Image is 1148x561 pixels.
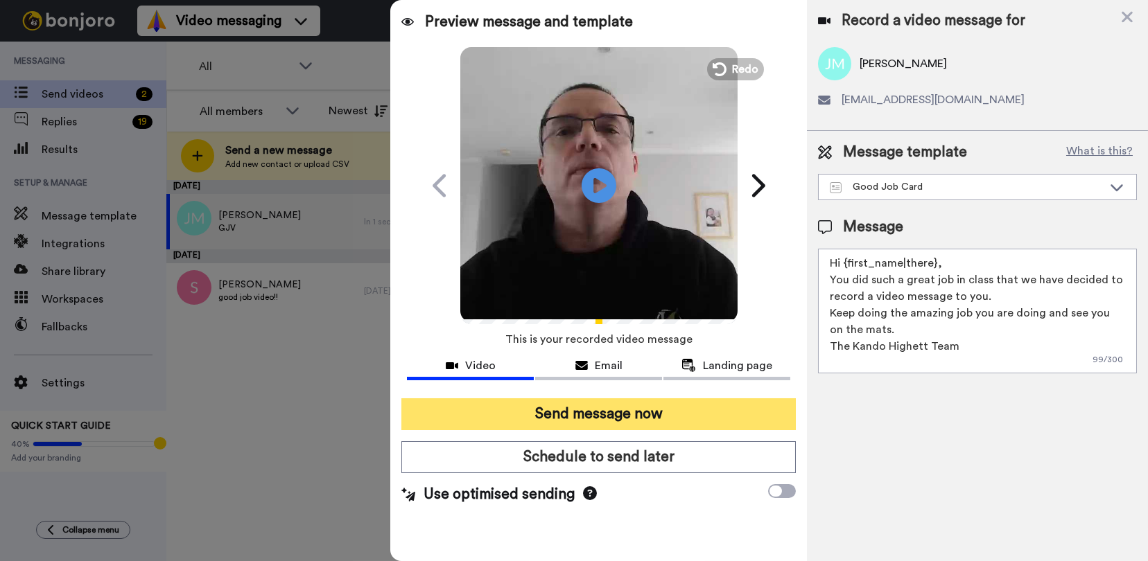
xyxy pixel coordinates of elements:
[505,324,693,355] span: This is your recorded video message
[843,142,967,163] span: Message template
[830,182,842,193] img: Message-temps.svg
[465,357,496,374] span: Video
[818,249,1137,373] textarea: Hi {first_name|there}, You did such a great job in class that we have decided to record a video m...
[843,217,903,238] span: Message
[424,484,575,505] span: Use optimised sending
[842,91,1025,108] span: [EMAIL_ADDRESS][DOMAIN_NAME]
[595,357,623,374] span: Email
[1062,142,1137,163] button: What is this?
[401,441,796,473] button: Schedule to send later
[830,180,1103,194] div: Good Job Card
[703,357,772,374] span: Landing page
[401,398,796,430] button: Send message now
